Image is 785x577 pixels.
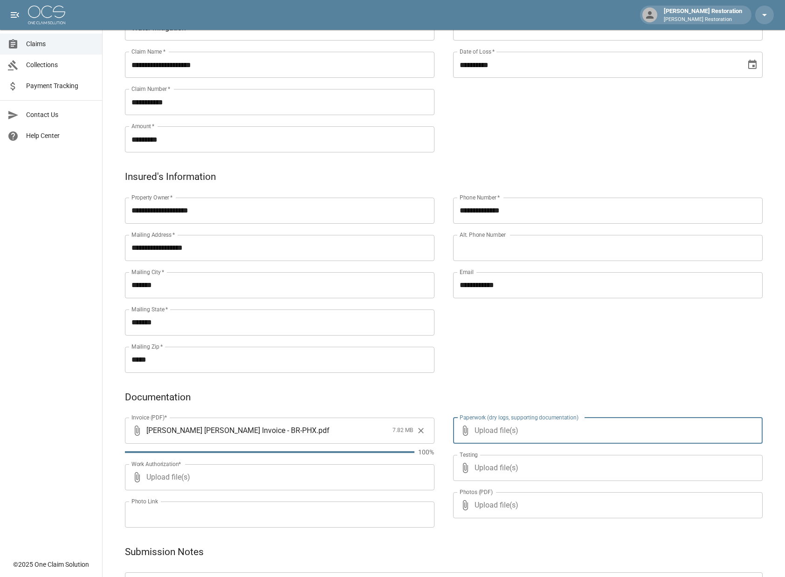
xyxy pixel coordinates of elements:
img: ocs-logo-white-transparent.png [28,6,65,24]
span: Upload file(s) [146,464,409,490]
label: Work Authorization* [131,460,181,468]
span: Upload file(s) [475,455,737,481]
label: Mailing Address [131,231,175,239]
label: Claim Name [131,48,165,55]
span: Claims [26,39,95,49]
label: Property Owner [131,193,173,201]
label: Testing [460,451,478,459]
p: 100% [418,447,434,457]
div: [PERSON_NAME] Restoration [660,7,746,23]
label: Mailing State [131,305,168,313]
button: Choose date, selected date is Aug 28, 2025 [743,55,762,74]
label: Photos (PDF) [460,488,493,496]
span: Contact Us [26,110,95,120]
span: 7.82 MB [392,426,413,435]
label: Email [460,268,474,276]
label: Amount [131,122,155,130]
label: Mailing City [131,268,165,276]
label: Mailing Zip [131,343,163,350]
label: Claim Number [131,85,170,93]
label: Photo Link [131,497,158,505]
span: [PERSON_NAME] [PERSON_NAME] Invoice - BR-PHX [146,425,317,436]
span: Payment Tracking [26,81,95,91]
label: Invoice (PDF)* [131,413,167,421]
label: Date of Loss [460,48,495,55]
button: open drawer [6,6,24,24]
span: Help Center [26,131,95,141]
label: Alt. Phone Number [460,231,506,239]
button: Clear [414,424,428,438]
label: Paperwork (dry logs, supporting documentation) [460,413,578,421]
label: Phone Number [460,193,500,201]
div: © 2025 One Claim Solution [13,560,89,569]
p: [PERSON_NAME] Restoration [664,16,742,24]
span: Upload file(s) [475,418,737,444]
span: Collections [26,60,95,70]
span: Upload file(s) [475,492,737,518]
span: . pdf [317,425,330,436]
